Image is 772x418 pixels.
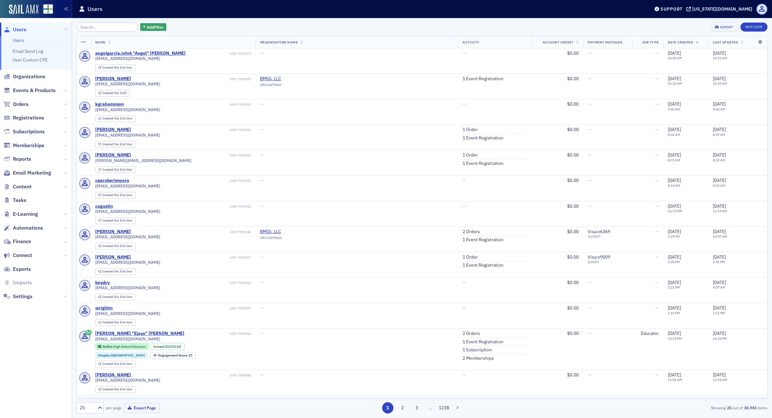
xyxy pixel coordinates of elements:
img: SailAMX [43,4,53,14]
span: [DATE] [713,50,726,56]
span: — [260,152,263,158]
time: 12:15 PM [668,336,682,341]
div: End User [102,194,133,197]
div: ORG-6479060 [260,236,318,242]
span: 11 / 2027 [588,234,628,239]
span: — [655,177,659,183]
a: 2 Memberships [463,356,494,361]
span: — [655,305,659,311]
time: 3:29 PM [668,234,680,239]
span: $0.00 [567,76,579,81]
span: [DATE] [713,254,726,260]
span: E-Learning [13,211,38,218]
span: High School Educator [113,344,146,349]
h1: Users [87,5,103,13]
span: — [655,229,659,234]
span: — [588,50,591,56]
time: 9:40 AM [668,107,680,111]
a: Events & Products [4,87,56,94]
time: 11:19 AM [668,209,682,213]
a: 2 Orders [463,331,480,337]
div: Created Via: End User [95,64,136,71]
div: USR-7599221 [132,255,251,260]
span: Settings [13,293,32,300]
button: [US_STATE][DOMAIN_NAME] [686,7,755,11]
span: Finance [13,238,31,245]
div: Active: Active: High School Educator [95,343,149,350]
span: $0.00 [567,254,579,260]
span: — [655,203,659,209]
a: Registrations [4,114,44,121]
span: [DATE] [668,280,681,285]
div: USR-7599900 [125,102,251,107]
a: wrightm [95,305,113,311]
div: [PERSON_NAME] [95,372,131,378]
div: Joined: 2025-08-22 00:00:00 [150,343,185,350]
time: 11:19 AM [713,209,727,213]
a: Content [4,183,32,190]
span: Imports [13,279,32,286]
div: USR-7600079 [187,52,251,56]
span: Payment Methods [588,40,622,44]
time: 10:25 AM [713,81,727,86]
div: Created Via: End User [95,115,136,122]
span: [DATE] [713,152,726,158]
span: BMSS, LLC [260,76,318,82]
a: 1 Order [463,254,478,260]
span: Organizations [13,73,45,80]
span: Last Updated [713,40,738,44]
span: — [463,50,466,56]
span: $0.00 [567,152,579,158]
span: $0.00 [567,229,579,234]
a: SailAMX [9,5,39,15]
span: [DATE] [713,305,726,311]
span: Created Via : [102,362,120,366]
a: 1 Order [463,152,478,158]
a: 1 Event Registration [463,76,503,82]
span: — [655,127,659,132]
time: 10:33 AM [713,56,727,60]
button: Export Page [124,403,160,413]
a: 1 Event Registration [463,161,503,166]
span: [DATE] [713,330,726,336]
a: kgrahammsm [95,101,124,107]
div: [PERSON_NAME] [95,127,131,133]
span: [PERSON_NAME][EMAIL_ADDRESS][DOMAIN_NAME] [95,158,191,163]
span: — [260,305,263,311]
span: — [463,372,466,378]
span: — [655,280,659,285]
span: [DATE] [668,203,681,209]
span: Chapter : [98,353,111,357]
a: Imports [4,279,32,286]
span: Created Via : [102,142,120,146]
a: BMSS, LLC [260,229,318,235]
span: $0.00 [567,305,579,311]
span: Profile [756,4,767,15]
span: — [588,152,591,158]
time: 10:32 AM [668,56,682,60]
span: [DATE] [668,254,681,260]
span: Connect [13,252,32,259]
span: $0.00 [567,330,579,336]
a: Finance [4,238,31,245]
span: Tasks [13,197,26,204]
span: — [588,203,591,209]
a: 1 Event Registration [463,237,503,243]
div: End User [102,219,133,223]
span: Users [13,26,26,33]
span: — [588,280,591,285]
span: — [260,254,263,260]
span: Visa : x6369 [588,229,610,234]
span: — [588,372,591,378]
a: [PERSON_NAME] "Ejaye" [PERSON_NAME] [95,331,184,337]
div: USR-7599652 [132,153,251,157]
span: — [655,152,659,158]
div: ORG-6479060 [260,83,318,89]
span: — [260,203,263,209]
span: — [260,372,263,378]
span: Job Type [642,40,659,44]
a: Users [13,37,24,43]
a: cagustin [95,204,113,209]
